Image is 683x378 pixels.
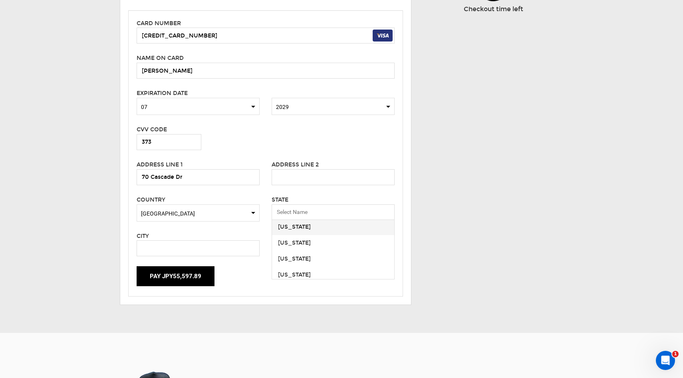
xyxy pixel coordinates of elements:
label: Address Line 1 [137,161,183,169]
span: [GEOGRAPHIC_DATA] [141,210,255,218]
img: Profile image for Thomas [109,13,125,29]
p: Hey there ! [16,57,144,70]
div: [US_STATE] [278,239,388,247]
span: Select box activate [272,98,395,115]
span: 07 [141,103,255,111]
img: logo [16,15,38,28]
iframe: Intercom live chat [656,351,675,370]
label: CVV Code [137,126,167,134]
button: Pay JPY55,597.89 [137,266,214,286]
label: State [272,196,288,204]
div: We typically reply in a few minutes [16,109,133,117]
label: Card number [137,20,181,28]
img: Profile image for Bo [93,13,109,29]
span: 1 [672,351,679,357]
img: visa-dark.svg [373,30,393,42]
span: Home [31,269,49,275]
label: Expiration Date [137,89,188,97]
div: Send us a message [16,101,133,109]
span: Messages [106,269,134,275]
span: 2029 [276,103,390,111]
div: Close [137,13,152,27]
div: [US_STATE] [278,255,388,263]
label: Name on card [137,54,184,62]
button: Messages [80,249,160,281]
p: How can we help? [16,70,144,84]
div: [US_STATE] [278,223,388,231]
label: Country [137,196,165,204]
div: Send us a messageWe typically reply in a few minutes [8,94,152,124]
p: Checkout time left [463,5,523,14]
label: Address Line 2 [272,161,319,169]
input: Select box [272,204,395,220]
label: City [137,232,149,240]
span: Select box activate [137,204,260,222]
span: Select box activate [137,98,260,115]
div: [US_STATE] [278,271,388,279]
